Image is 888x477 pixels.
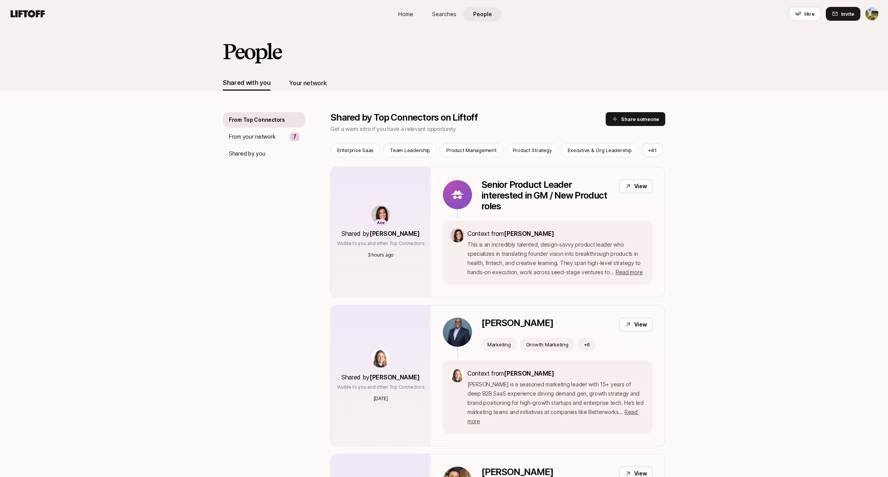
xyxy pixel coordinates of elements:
img: 5b4e8e9c_3b7b_4d72_a69f_7f4659b27c66.jpg [451,368,464,382]
p: Product Management [446,146,496,154]
p: Enterprise Saas [337,146,374,154]
p: Get a warm intro if you have a relevant opportunity [330,124,606,134]
img: 71d7b91d_d7cb_43b4_a7ea_a9b2f2cc6e03.jpg [451,229,464,242]
p: [PERSON_NAME] [481,318,553,328]
p: Growth Marketing [526,341,568,348]
img: 5b4e8e9c_3b7b_4d72_a69f_7f4659b27c66.jpg [371,349,390,368]
p: Senior Product Leader interested in GM / New Product roles [481,179,613,212]
p: 3 hours ago [368,252,394,258]
span: [PERSON_NAME] [504,369,554,377]
span: Invite [841,10,854,18]
a: AceShared by[PERSON_NAME]Visible to you and other Top Connectors3 hours agoSenior Product Leader ... [330,167,665,297]
p: View [634,182,647,191]
p: 7 [293,132,297,141]
p: Shared by Top Connectors on Liftoff [330,112,606,123]
img: 71d7b91d_d7cb_43b4_a7ea_a9b2f2cc6e03.jpg [371,205,390,224]
a: Searches [425,7,463,21]
p: Shared by [341,229,420,238]
p: View [634,320,647,329]
button: +41 [641,143,663,157]
p: Marketing [487,341,511,348]
button: Invite [826,7,860,21]
button: Share someone [606,112,665,126]
p: Shared by [341,372,420,382]
button: Shared with you [223,75,270,91]
span: Searches [432,10,456,18]
button: Tyler Kieft [865,7,879,21]
p: Context from [467,229,645,238]
p: Visible to you and other Top Connectors [337,384,425,391]
p: Shared by you [229,149,265,158]
p: [DATE] [374,395,388,402]
p: Visible to you and other Top Connectors [337,240,425,247]
span: People [473,10,492,18]
span: Hire [804,10,815,18]
img: Tyler Kieft [865,7,878,20]
p: Ace [377,220,384,226]
a: People [463,7,502,21]
p: [PERSON_NAME] is a seasoned marketing leader with 15+ years of deep B2B SaaS experience driving d... [467,380,645,426]
span: Home [398,10,413,18]
p: Executive & Org Leadership [568,146,631,154]
button: Your network [289,75,326,91]
h2: People [223,40,281,63]
p: Team Leadership [390,146,430,154]
p: This is an incredibly talented, design-savvy product leader who specializes in translating founde... [467,240,645,277]
a: Home [386,7,425,21]
p: Context from [467,368,645,378]
span: [PERSON_NAME] [504,230,554,237]
p: Product Strategy [513,146,552,154]
p: From your network [229,132,275,141]
img: d4a00215_5f96_486f_9846_edc73dbf65d7.jpg [443,318,472,347]
span: Read more [616,269,643,275]
button: Hire [789,7,821,21]
span: [PERSON_NAME] [369,373,420,381]
div: Shared with you [223,78,270,88]
div: Your network [289,78,326,88]
span: [PERSON_NAME] [369,230,420,237]
button: +6 [578,338,596,351]
p: From Top Connectors [229,115,285,124]
a: Shared by[PERSON_NAME]Visible to you and other Top Connectors[DATE][PERSON_NAME]ViewMarketingGrow... [330,305,665,446]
